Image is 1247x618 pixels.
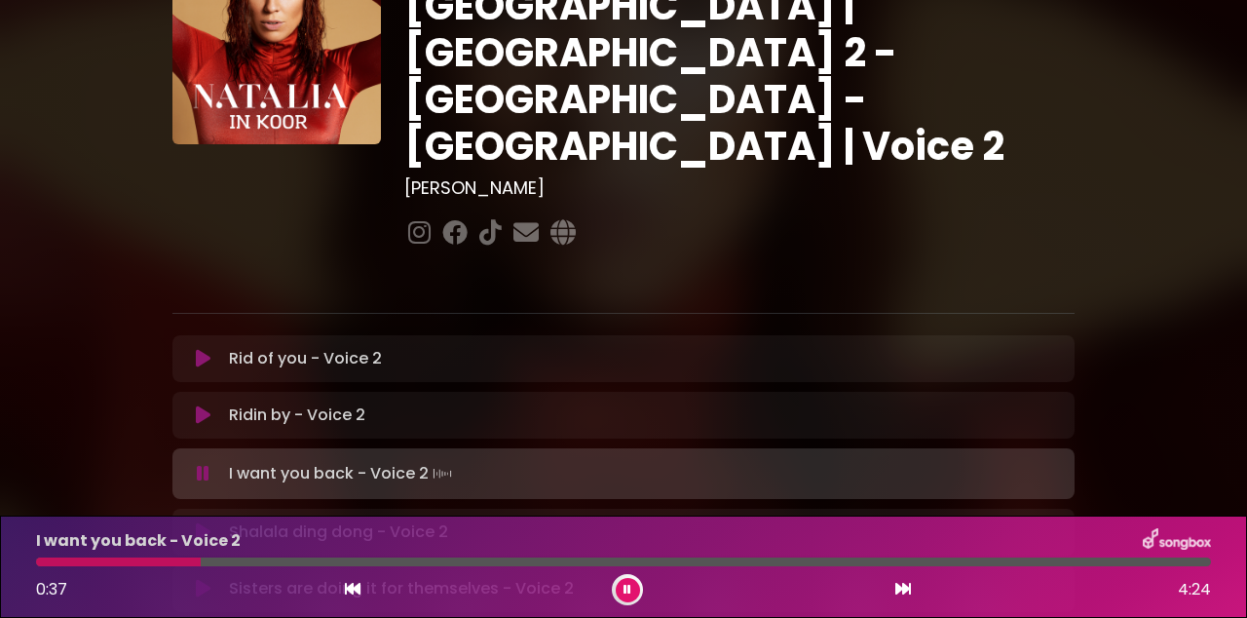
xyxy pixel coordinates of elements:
[229,404,365,427] p: Ridin by - Voice 2
[1178,578,1211,601] span: 4:24
[429,460,456,487] img: waveform4.gif
[229,347,382,370] p: Rid of you - Voice 2
[229,460,456,487] p: I want you back - Voice 2
[1143,528,1211,554] img: songbox-logo-white.png
[404,177,1076,199] h3: [PERSON_NAME]
[36,529,241,553] p: I want you back - Voice 2
[36,578,67,600] span: 0:37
